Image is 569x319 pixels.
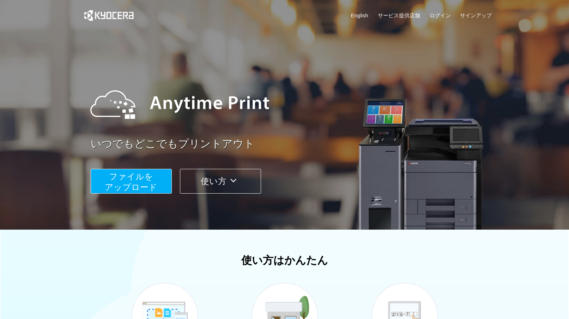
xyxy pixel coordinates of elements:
a: ログイン [430,12,451,19]
button: ファイルを​​アップロード [91,169,172,194]
a: English [351,12,368,19]
a: サービス提供店舗 [378,12,420,19]
button: 使い方 [180,169,261,194]
span: ファイルを ​​アップロード [105,172,157,192]
a: サインアップ [460,12,492,19]
a: いつでもどこでもプリントアウト [91,136,496,152]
